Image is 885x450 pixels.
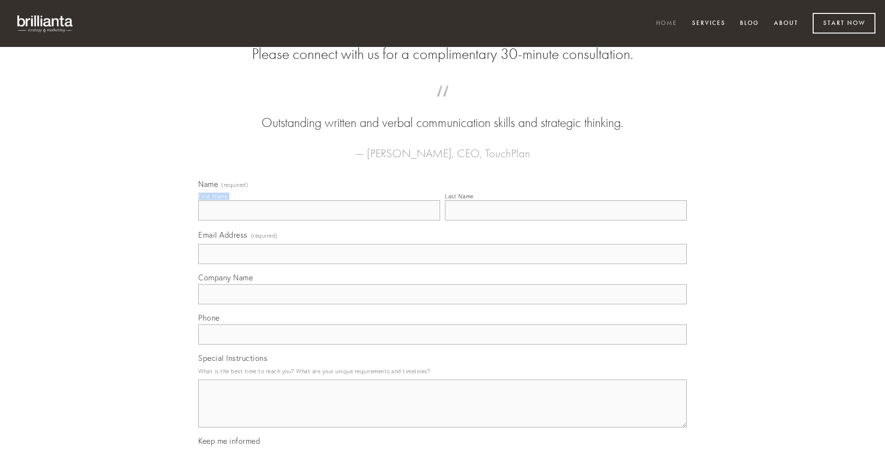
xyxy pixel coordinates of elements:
[221,182,248,188] span: (required)
[198,179,218,189] span: Name
[734,16,765,32] a: Blog
[214,132,671,163] figcaption: — [PERSON_NAME], CEO, TouchPlan
[198,193,227,200] div: First Name
[813,13,875,34] a: Start Now
[251,229,278,242] span: (required)
[650,16,683,32] a: Home
[214,95,671,132] blockquote: Outstanding written and verbal communication skills and strategic thinking.
[198,273,253,282] span: Company Name
[198,230,248,240] span: Email Address
[198,45,687,63] h2: Please connect with us for a complimentary 30-minute consultation.
[768,16,805,32] a: About
[198,313,220,323] span: Phone
[198,365,687,378] p: What is the best time to reach you? What are your unique requirements and timelines?
[198,353,267,363] span: Special Instructions
[445,193,474,200] div: Last Name
[214,95,671,114] span: “
[198,436,260,446] span: Keep me informed
[10,10,81,37] img: brillianta - research, strategy, marketing
[686,16,732,32] a: Services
